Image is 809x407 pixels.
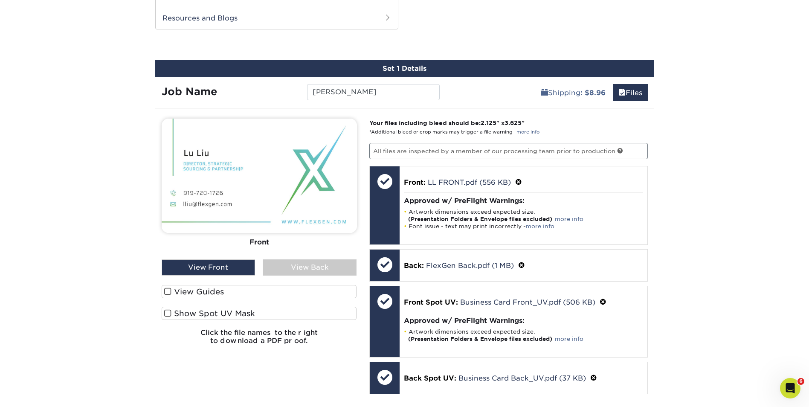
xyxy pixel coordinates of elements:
[404,262,424,270] span: Back:
[541,89,548,97] span: shipping
[404,223,643,230] li: Font issue - text may print incorrectly -
[162,307,357,320] label: Show Spot UV Mask
[458,374,586,382] a: Business Card Back_UV.pdf (37 KB)
[404,317,643,325] h4: Approved w/ PreFlight Warnings:
[162,85,217,98] strong: Job Name
[505,119,522,126] span: 3.625
[580,89,606,97] b: : $8.96
[526,223,554,230] a: more info
[460,298,595,306] a: Business Card Front_UV.pdf (506 KB)
[404,374,456,382] span: Back Spot UV:
[408,216,552,222] strong: (Presentation Folders & Envelope files excluded)
[613,84,648,101] a: Files
[536,84,611,101] a: Shipping: $8.96
[555,336,583,342] a: more info
[162,233,357,252] div: Front
[162,285,357,298] label: View Guides
[369,129,539,135] small: *Additional bleed or crop marks may trigger a file warning –
[404,178,426,186] span: Front:
[516,129,539,135] a: more info
[162,329,357,352] h6: Click the file names to the right to download a PDF proof.
[162,259,255,276] div: View Front
[404,197,643,205] h4: Approved w/ PreFlight Warnings:
[481,119,496,126] span: 2.125
[263,259,357,276] div: View Back
[369,119,525,126] strong: Your files including bleed should be: " x "
[797,378,804,385] span: 6
[428,178,511,186] a: LL FRONT.pdf (556 KB)
[408,336,552,342] strong: (Presentation Folders & Envelope files excluded)
[404,328,643,343] li: Artwork dimensions exceed expected size. -
[619,89,626,97] span: files
[369,143,648,159] p: All files are inspected by a member of our processing team prior to production.
[426,262,514,270] a: FlexGen Back.pdf (1 MB)
[404,208,643,223] li: Artwork dimensions exceed expected size. -
[155,60,654,77] div: Set 1 Details
[307,84,440,100] input: Enter a job name
[555,216,583,222] a: more info
[404,298,458,306] span: Front Spot UV:
[780,378,800,398] iframe: Intercom live chat
[156,7,398,29] h2: Resources and Blogs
